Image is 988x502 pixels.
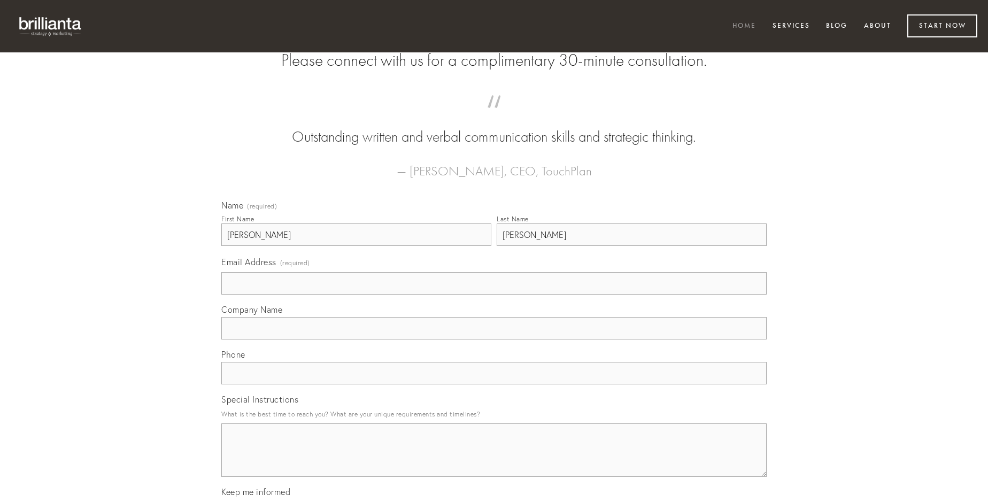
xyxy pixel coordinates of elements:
[238,106,750,127] span: “
[766,18,817,35] a: Services
[221,486,290,497] span: Keep me informed
[221,394,298,405] span: Special Instructions
[725,18,763,35] a: Home
[221,304,282,315] span: Company Name
[280,256,310,270] span: (required)
[857,18,898,35] a: About
[221,257,276,267] span: Email Address
[11,11,91,42] img: brillianta - research, strategy, marketing
[221,215,254,223] div: First Name
[221,349,245,360] span: Phone
[819,18,854,35] a: Blog
[221,407,767,421] p: What is the best time to reach you? What are your unique requirements and timelines?
[497,215,529,223] div: Last Name
[238,148,750,182] figcaption: — [PERSON_NAME], CEO, TouchPlan
[238,106,750,148] blockquote: Outstanding written and verbal communication skills and strategic thinking.
[907,14,977,37] a: Start Now
[221,200,243,211] span: Name
[221,50,767,71] h2: Please connect with us for a complimentary 30-minute consultation.
[247,203,277,210] span: (required)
